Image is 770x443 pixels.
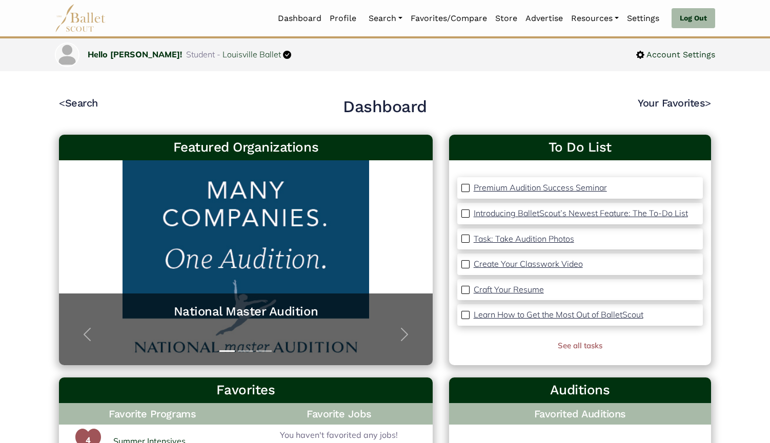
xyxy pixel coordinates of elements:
[222,49,281,59] a: Louisville Ballet
[256,345,272,357] button: Slide 3
[474,284,544,294] p: Craft Your Resume
[474,258,583,271] a: Create Your Classwork Video
[474,308,643,322] a: Learn How to Get the Most Out of BalletScout
[474,309,643,320] p: Learn How to Get the Most Out of BalletScout
[69,304,422,320] a: National Master Audition
[457,407,703,420] h4: Favorited Auditions
[238,345,253,357] button: Slide 2
[59,96,65,109] code: <
[705,96,711,109] code: >
[88,49,182,59] a: Hello [PERSON_NAME]!
[59,97,98,109] a: <Search
[474,234,574,244] p: Task: Take Audition Photos
[67,139,424,156] h3: Featured Organizations
[623,8,663,29] a: Settings
[274,8,326,29] a: Dashboard
[474,182,607,193] p: Premium Audition Success Seminar
[343,96,427,118] h2: Dashboard
[558,341,602,350] a: See all tasks
[474,207,688,220] a: Introducing BalletScout’s Newest Feature: The To-Do List
[521,8,567,29] a: Advertise
[644,48,715,61] span: Account Settings
[474,283,544,297] a: Craft Your Resume
[326,8,360,29] a: Profile
[474,259,583,269] p: Create Your Classwork Video
[567,8,623,29] a: Resources
[474,181,607,195] a: Premium Audition Success Seminar
[491,8,521,29] a: Store
[636,48,715,61] a: Account Settings
[219,345,235,357] button: Slide 1
[217,49,220,59] span: -
[474,208,688,218] p: Introducing BalletScout’s Newest Feature: The To-Do List
[67,382,424,399] h3: Favorites
[186,49,215,59] span: Student
[364,8,407,29] a: Search
[59,403,246,425] h4: Favorite Programs
[474,233,574,246] a: Task: Take Audition Photos
[246,403,432,425] h4: Favorite Jobs
[638,97,711,109] a: Your Favorites>
[407,8,491,29] a: Favorites/Compare
[56,44,78,66] img: profile picture
[672,8,715,29] a: Log Out
[457,382,703,399] h3: Auditions
[457,139,703,156] a: To Do List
